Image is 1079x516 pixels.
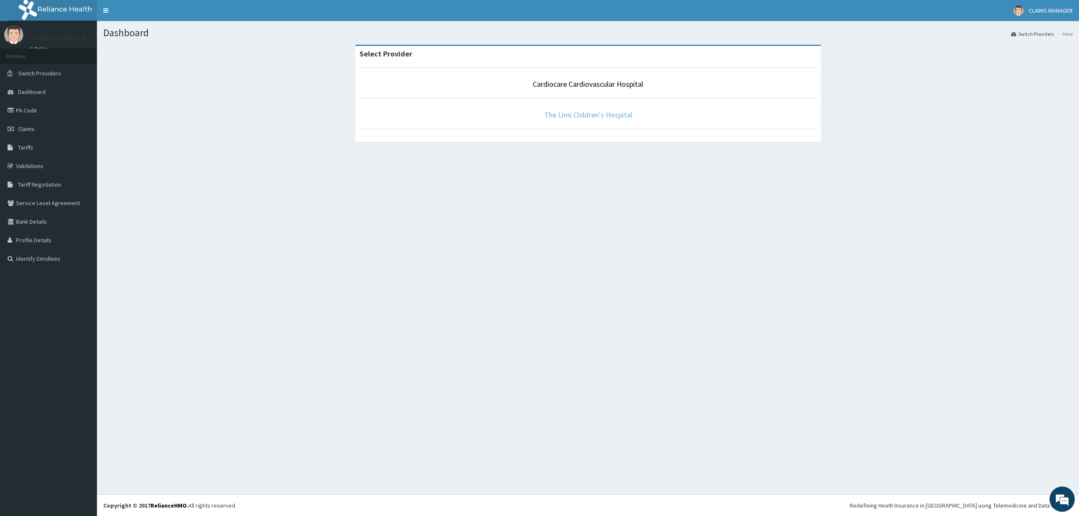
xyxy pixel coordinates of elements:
p: CLAIMS MANAGER [30,34,86,42]
span: Tariff Negotiation [18,181,61,188]
img: User Image [1013,5,1024,16]
span: Tariffs [18,144,33,151]
a: RelianceHMO [150,502,187,509]
div: Redefining Heath Insurance in [GEOGRAPHIC_DATA] using Telemedicine and Data Science! [850,501,1073,510]
strong: Copyright © 2017 . [103,502,188,509]
li: Here [1055,30,1073,37]
a: Switch Providers [1011,30,1054,37]
footer: All rights reserved. [97,495,1079,516]
strong: Select Provider [360,49,412,59]
span: Claims [18,125,35,133]
h1: Dashboard [103,27,1073,38]
span: Dashboard [18,88,46,96]
a: Cardiocare Cardiovascular Hospital [533,79,643,89]
a: The Limi Children's Hospital [544,110,632,120]
span: CLAIMS MANAGER [1029,7,1073,14]
span: Switch Providers [18,70,61,77]
img: User Image [4,25,23,44]
a: Online [30,46,50,52]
